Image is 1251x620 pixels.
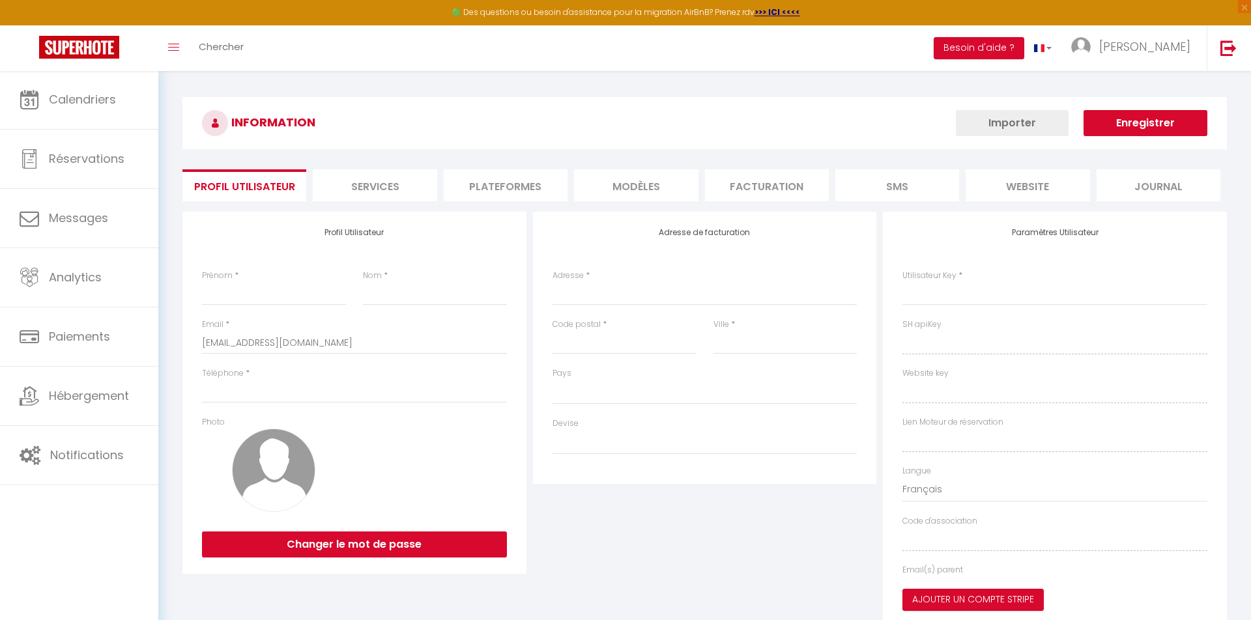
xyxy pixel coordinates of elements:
[49,328,110,345] span: Paiements
[182,97,1227,149] h3: INFORMATION
[1099,38,1190,55] span: [PERSON_NAME]
[1061,25,1207,71] a: ... [PERSON_NAME]
[574,169,698,201] li: MODÈLES
[1084,110,1207,136] button: Enregistrer
[553,270,584,282] label: Adresse
[902,228,1207,237] h4: Paramètres Utilisateur
[835,169,959,201] li: SMS
[313,169,437,201] li: Services
[444,169,568,201] li: Plateformes
[755,7,800,18] a: >>> ICI <<<<
[202,416,225,429] label: Photo
[902,465,931,477] label: Langue
[49,150,124,167] span: Réservations
[553,367,571,380] label: Pays
[934,37,1024,59] button: Besoin d'aide ?
[902,270,956,282] label: Utilisateur Key
[713,318,729,331] label: Ville
[39,36,119,59] img: Super Booking
[553,228,857,237] h4: Adresse de facturation
[202,531,507,557] button: Changer le mot de passe
[902,564,963,576] label: Email(s) parent
[902,515,977,528] label: Code d'association
[189,25,253,71] a: Chercher
[956,110,1069,136] button: Importer
[902,367,949,380] label: Website key
[553,417,579,430] label: Devise
[199,40,244,53] span: Chercher
[902,589,1044,611] button: Ajouter un compte Stripe
[232,429,315,512] img: avatar.png
[902,416,1003,429] label: Lien Moteur de réservation
[49,387,129,404] span: Hébergement
[705,169,829,201] li: Facturation
[202,270,233,282] label: Prénom
[902,318,942,331] label: SH apiKey
[553,318,601,331] label: Code postal
[50,447,124,463] span: Notifications
[49,91,116,107] span: Calendriers
[49,210,108,226] span: Messages
[966,169,1089,201] li: website
[363,270,382,282] label: Nom
[1220,40,1237,56] img: logout
[202,318,223,331] label: Email
[1097,169,1220,201] li: Journal
[202,367,244,380] label: Téléphone
[182,169,306,201] li: Profil Utilisateur
[49,269,102,285] span: Analytics
[1071,37,1091,57] img: ...
[202,228,507,237] h4: Profil Utilisateur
